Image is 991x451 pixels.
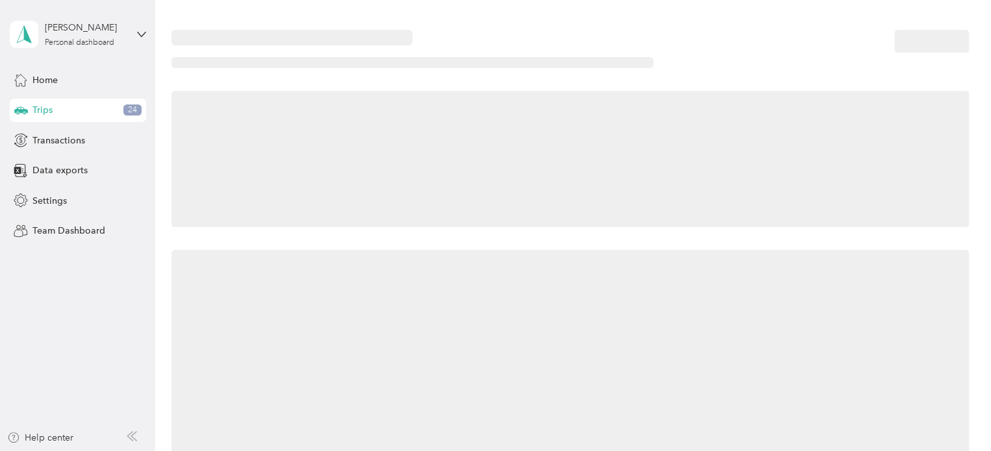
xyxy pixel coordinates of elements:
[45,39,114,47] div: Personal dashboard
[32,73,58,87] span: Home
[32,224,105,238] span: Team Dashboard
[123,104,142,116] span: 24
[32,194,67,208] span: Settings
[7,431,73,445] button: Help center
[45,21,126,34] div: [PERSON_NAME]
[32,134,85,147] span: Transactions
[32,103,53,117] span: Trips
[918,378,991,451] iframe: Everlance-gr Chat Button Frame
[32,164,88,177] span: Data exports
